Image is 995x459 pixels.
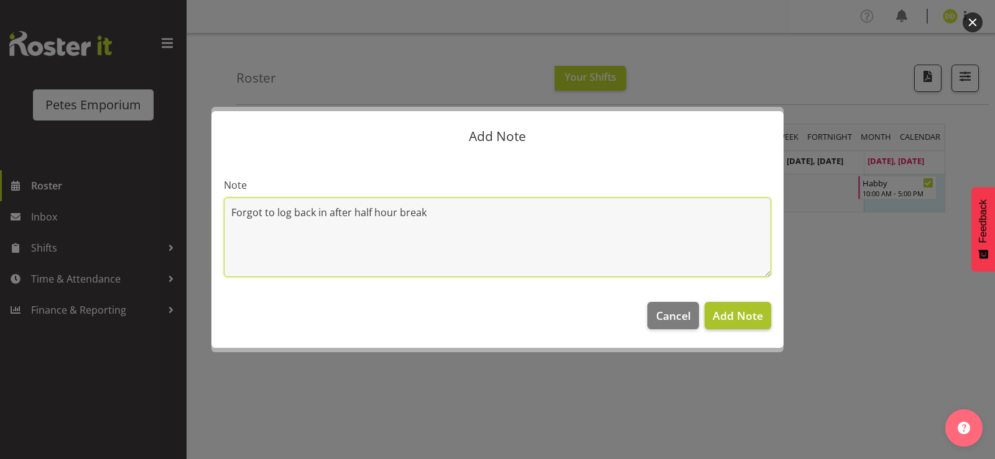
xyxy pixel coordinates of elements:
span: Cancel [656,307,691,324]
button: Feedback - Show survey [971,187,995,271]
span: Add Note [469,127,526,145]
button: Add Note [705,302,771,329]
span: Feedback [978,199,989,243]
span: Add Note [713,308,763,323]
button: Cancel [647,302,698,329]
img: help-xxl-2.png [958,422,970,434]
label: Note [224,178,771,193]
